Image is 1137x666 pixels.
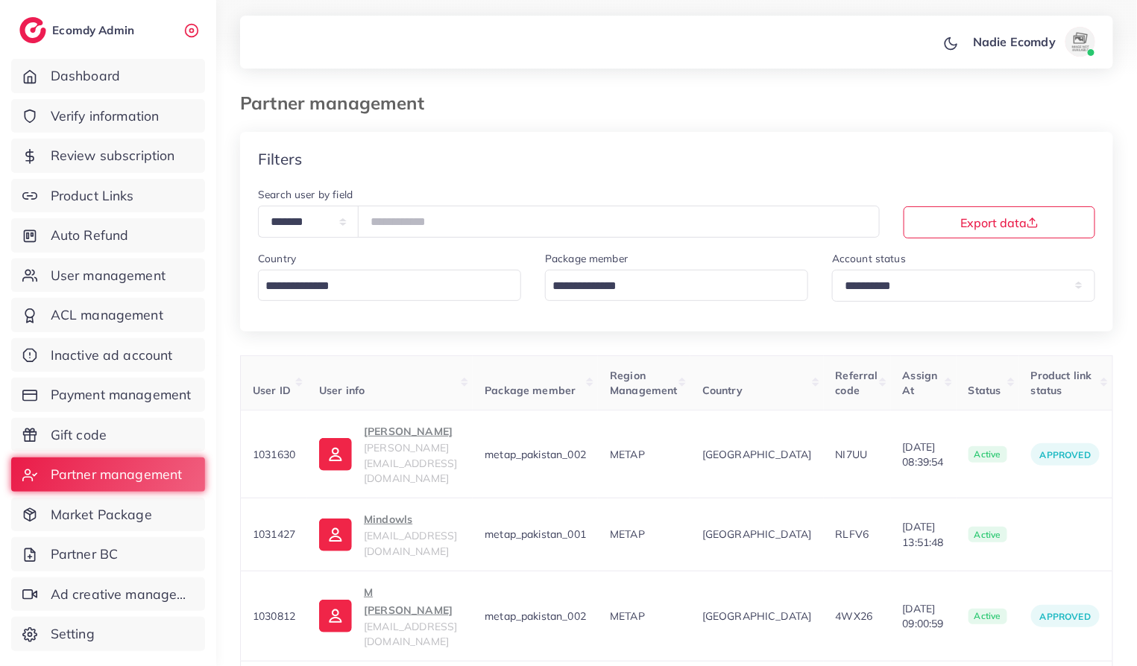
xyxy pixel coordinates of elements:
[258,251,296,266] label: Country
[11,179,205,213] a: Product Links
[51,305,163,325] span: ACL management
[52,23,138,37] h2: Ecomdy Admin
[485,527,586,541] span: metap_pakistan_001
[903,519,945,550] span: [DATE] 13:51:48
[258,150,302,168] h4: Filters
[19,17,46,43] img: logo
[960,217,1039,229] span: Export data
[364,583,461,619] p: M [PERSON_NAME]
[969,609,1007,625] span: active
[702,447,812,462] span: [GEOGRAPHIC_DATA]
[836,609,873,623] span: 4WX26
[51,107,160,126] span: Verify information
[836,369,878,397] span: Referral code
[11,577,205,612] a: Ad creative management
[702,609,812,624] span: [GEOGRAPHIC_DATA]
[545,251,628,266] label: Package member
[11,218,205,253] a: Auto Refund
[1040,611,1091,622] span: Approved
[11,298,205,332] a: ACL management
[51,266,166,285] span: User management
[547,275,789,298] input: Search for option
[51,545,119,564] span: Partner BC
[258,187,353,202] label: Search user by field
[832,251,906,266] label: Account status
[51,186,134,206] span: Product Links
[364,422,461,440] p: [PERSON_NAME]
[253,609,295,623] span: 1030812
[610,448,645,461] span: METAP
[11,99,205,133] a: Verify information
[319,384,365,397] span: User info
[19,17,138,43] a: logoEcomdy Admin
[51,585,194,604] span: Ad creative management
[51,226,129,245] span: Auto Refund
[240,92,436,114] h3: Partner management
[965,27,1101,57] a: Nadie Ecomdyavatar
[253,448,295,461] span: 1031630
[11,259,205,293] a: User management
[11,59,205,93] a: Dashboard
[1031,369,1092,397] span: Product link status
[702,384,743,397] span: Country
[51,465,183,484] span: Partner management
[1065,27,1095,57] img: avatar
[11,139,205,173] a: Review subscription
[702,527,812,542] span: [GEOGRAPHIC_DATA]
[485,448,586,461] span: metap_pakistan_002
[319,600,352,632] img: ic-user-info.36bf1079.svg
[253,384,291,397] span: User ID
[836,448,868,461] span: NI7UU
[973,33,1056,51] p: Nadie Ecomdy
[51,146,175,165] span: Review subscription
[319,438,352,471] img: ic-user-info.36bf1079.svg
[903,440,945,470] span: [DATE] 08:39:54
[258,270,521,301] div: Search for option
[903,601,945,632] span: [DATE] 09:00:59
[260,275,502,298] input: Search for option
[51,425,107,445] span: Gift code
[364,510,461,528] p: Mindowls
[51,346,173,365] span: Inactive ad account
[319,422,461,486] a: [PERSON_NAME][PERSON_NAME][EMAIL_ADDRESS][DOMAIN_NAME]
[903,369,938,397] span: Assign At
[319,510,461,559] a: Mindowls[EMAIL_ADDRESS][DOMAIN_NAME]
[610,527,645,541] span: METAP
[11,498,205,532] a: Market Package
[364,620,457,648] span: [EMAIL_ADDRESS][DOMAIN_NAME]
[11,418,205,452] a: Gift code
[610,369,678,397] span: Region Management
[11,378,205,412] a: Payment management
[969,384,1001,397] span: Status
[319,518,352,551] img: ic-user-info.36bf1079.svg
[319,583,461,650] a: M [PERSON_NAME][EMAIL_ADDRESS][DOMAIN_NAME]
[545,270,808,301] div: Search for option
[11,617,205,651] a: Setting
[364,441,457,485] span: [PERSON_NAME][EMAIL_ADDRESS][DOMAIN_NAME]
[51,385,192,405] span: Payment management
[836,527,869,541] span: RLFV6
[485,609,586,623] span: metap_pakistan_002
[485,384,576,397] span: Package member
[253,527,295,541] span: 1031427
[11,537,205,571] a: Partner BC
[610,609,645,623] span: METAP
[11,457,205,492] a: Partner management
[969,446,1007,463] span: active
[904,206,1095,238] button: Export data
[1040,449,1091,460] span: Approved
[11,338,205,372] a: Inactive ad account
[51,505,152,524] span: Market Package
[364,529,457,557] span: [EMAIL_ADDRESS][DOMAIN_NAME]
[969,527,1007,543] span: active
[51,66,120,86] span: Dashboard
[51,624,95,644] span: Setting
